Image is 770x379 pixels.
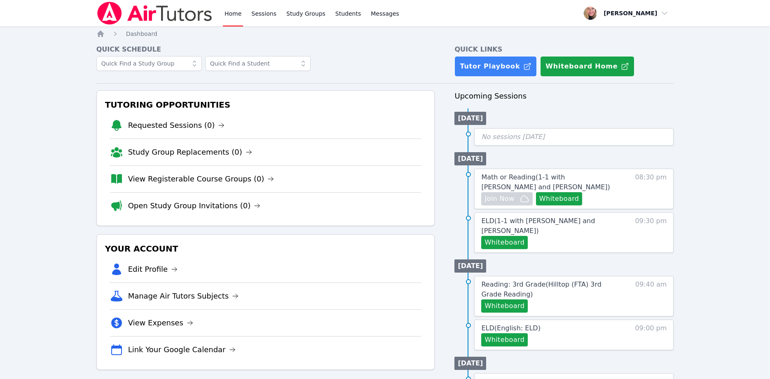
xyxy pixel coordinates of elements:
span: Dashboard [126,31,157,37]
a: Requested Sessions (0) [128,120,225,131]
h4: Quick Schedule [96,45,435,54]
span: Messages [371,9,399,18]
button: Whiteboard Home [540,56,634,77]
a: View Expenses [128,317,193,329]
span: ELD ( English: ELD ) [481,324,540,332]
nav: Breadcrumb [96,30,674,38]
input: Quick Find a Study Group [96,56,202,71]
a: Study Group Replacements (0) [128,146,252,158]
span: 09:30 pm [635,216,667,249]
h3: Upcoming Sessions [454,90,674,102]
a: Dashboard [126,30,157,38]
a: Open Study Group Invitations (0) [128,200,261,212]
span: 08:30 pm [635,172,667,205]
a: Reading: 3rd Grade(Hilltop (FTA) 3rd Grade Reading) [481,280,620,299]
a: ELD(1-1 with [PERSON_NAME] and [PERSON_NAME]) [481,216,620,236]
a: Math or Reading(1-1 with [PERSON_NAME] and [PERSON_NAME]) [481,172,620,192]
span: ELD ( 1-1 with [PERSON_NAME] and [PERSON_NAME] ) [481,217,595,235]
span: 09:00 pm [635,323,667,346]
img: Air Tutors [96,2,213,25]
h3: Your Account [103,241,428,256]
a: Manage Air Tutors Subjects [128,290,239,302]
a: Tutor Playbook [454,56,537,77]
a: View Registerable Course Groups (0) [128,173,274,185]
span: Reading: 3rd Grade ( Hilltop (FTA) 3rd Grade Reading ) [481,280,601,298]
span: No sessions [DATE] [481,133,545,141]
li: [DATE] [454,112,486,125]
button: Whiteboard [481,299,528,313]
li: [DATE] [454,357,486,370]
span: Math or Reading ( 1-1 with [PERSON_NAME] and [PERSON_NAME] ) [481,173,610,191]
button: Whiteboard [481,333,528,346]
span: 09:40 am [635,280,667,313]
h4: Quick Links [454,45,674,54]
a: Link Your Google Calendar [128,344,236,355]
button: Whiteboard [536,192,583,205]
a: ELD(English: ELD) [481,323,540,333]
li: [DATE] [454,152,486,165]
input: Quick Find a Student [205,56,311,71]
button: Join Now [481,192,532,205]
button: Whiteboard [481,236,528,249]
li: [DATE] [454,259,486,273]
span: Join Now [484,194,514,204]
h3: Tutoring Opportunities [103,97,428,112]
a: Edit Profile [128,264,178,275]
